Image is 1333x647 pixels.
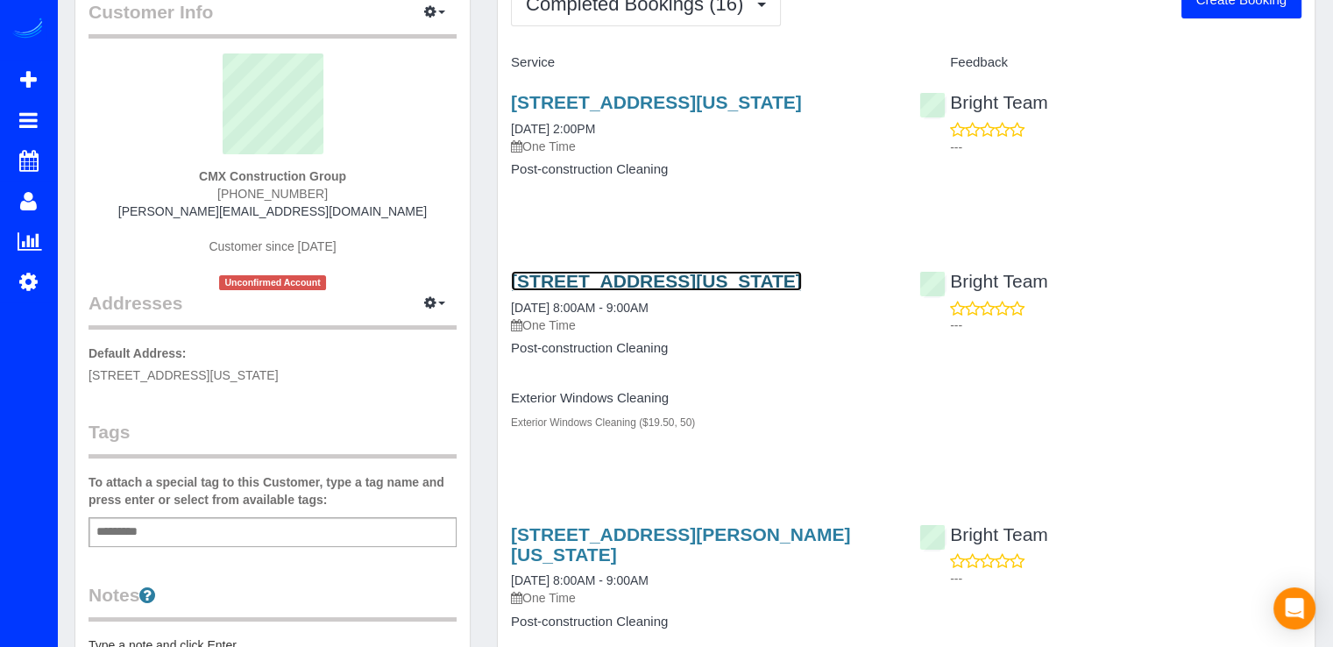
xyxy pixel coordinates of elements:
p: --- [950,570,1301,587]
a: [PERSON_NAME][EMAIL_ADDRESS][DOMAIN_NAME] [118,204,427,218]
label: Default Address: [89,345,187,362]
a: [STREET_ADDRESS][US_STATE] [511,92,802,112]
img: Automaid Logo [11,18,46,42]
a: [STREET_ADDRESS][PERSON_NAME][US_STATE] [511,524,850,565]
h4: Feedback [919,55,1301,70]
a: Bright Team [919,524,1048,544]
a: [STREET_ADDRESS][US_STATE] [511,271,802,291]
p: One Time [511,316,893,334]
span: [PHONE_NUMBER] [217,187,328,201]
h4: Post-construction Cleaning [511,615,893,629]
a: [DATE] 2:00PM [511,122,595,136]
p: --- [950,139,1301,156]
label: To attach a special tag to this Customer, type a tag name and press enter or select from availabl... [89,473,457,508]
h4: Post-construction Cleaning [511,162,893,177]
a: [DATE] 8:00AM - 9:00AM [511,301,649,315]
small: Exterior Windows Cleaning ($19.50, 50) [511,416,695,429]
span: Unconfirmed Account [219,275,326,290]
a: Bright Team [919,271,1048,291]
legend: Notes [89,582,457,622]
span: [STREET_ADDRESS][US_STATE] [89,368,279,382]
h4: Post-construction Cleaning [511,341,893,356]
p: One Time [511,589,893,607]
div: Open Intercom Messenger [1273,587,1315,629]
legend: Tags [89,419,457,459]
p: --- [950,316,1301,334]
strong: CMX Construction Group [199,169,346,183]
a: [DATE] 8:00AM - 9:00AM [511,573,649,587]
h4: Exterior Windows Cleaning [511,391,893,406]
p: One Time [511,138,893,155]
a: Bright Team [919,92,1048,112]
h4: Service [511,55,893,70]
span: Customer since [DATE] [209,239,336,253]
